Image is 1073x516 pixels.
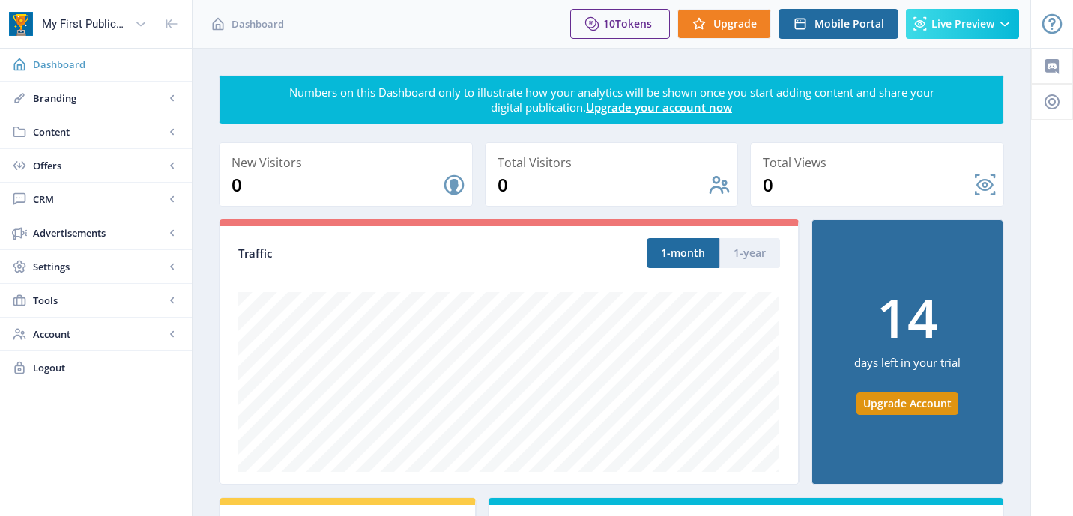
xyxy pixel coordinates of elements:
span: Content [33,124,165,139]
span: Offers [33,158,165,173]
button: 10Tokens [570,9,670,39]
span: Tokens [615,16,652,31]
div: Numbers on this Dashboard only to illustrate how your analytics will be shown once you start addi... [288,85,935,115]
button: Mobile Portal [779,9,898,39]
span: Settings [33,259,165,274]
div: 0 [763,173,973,197]
div: 0 [498,173,708,197]
div: days left in your trial [854,344,961,392]
button: Upgrade [677,9,771,39]
button: Live Preview [906,9,1019,39]
span: Logout [33,360,180,375]
span: Live Preview [931,18,994,30]
div: Total Visitors [498,152,732,173]
div: My First Publication [42,7,129,40]
div: Traffic [238,245,509,262]
span: Dashboard [232,16,284,31]
span: Advertisements [33,225,165,240]
button: 1-month [647,238,719,268]
span: Account [33,327,165,342]
div: 14 [877,290,938,344]
span: CRM [33,192,165,207]
button: 1-year [719,238,780,268]
span: Branding [33,91,165,106]
div: New Visitors [232,152,466,173]
div: 0 [232,173,442,197]
span: Tools [33,293,165,308]
div: Total Views [763,152,997,173]
span: Mobile Portal [814,18,884,30]
button: Upgrade Account [856,392,958,415]
span: Dashboard [33,57,180,72]
img: app-icon.png [9,12,33,36]
a: Upgrade your account now [586,100,732,115]
span: Upgrade [713,18,757,30]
